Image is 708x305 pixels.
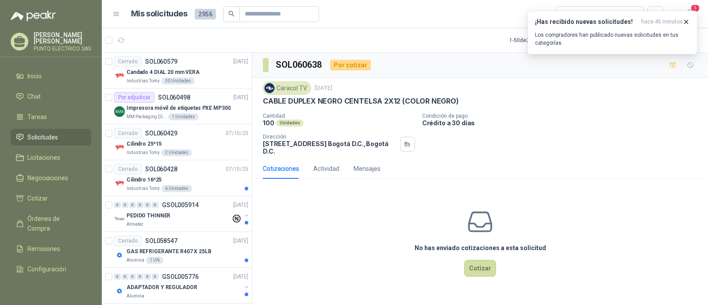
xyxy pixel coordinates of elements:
span: Chat [27,92,41,101]
p: 07/10/25 [226,129,248,138]
span: Licitaciones [27,153,60,162]
p: [DATE] [233,237,248,245]
a: Negociaciones [11,170,91,186]
div: Cerrado [114,236,142,246]
span: Tareas [27,112,47,122]
a: Cotizar [11,190,91,207]
a: Tareas [11,108,91,125]
p: Cilindro 16*25 [127,176,162,184]
a: Solicitudes [11,129,91,146]
a: CerradoSOL060579[DATE] Company LogoCandado 4 DIAL 20 mm VERAIndustrias Tomy30 Unidades [102,53,252,89]
div: Caracol TV [263,81,311,95]
a: 0 0 0 0 0 0 GSOL005776[DATE] Company LogoADAPTADOR Y REGULADORAlumina [114,271,250,300]
div: 1 - 50 de 2620 [509,33,567,47]
div: Todas [561,9,580,19]
a: Configuración [11,261,91,278]
img: Company Logo [114,214,125,224]
a: Chat [11,88,91,105]
h3: SOL060638 [276,58,323,72]
div: 0 [137,202,143,208]
img: Company Logo [114,142,125,153]
p: [DATE] [315,84,332,93]
span: Cotizar [27,193,48,203]
p: MM Packaging [GEOGRAPHIC_DATA] [127,113,166,120]
div: 0 [114,274,121,280]
div: 0 [129,202,136,208]
p: Industrias Tomy [127,77,160,85]
div: 0 [114,202,121,208]
div: 0 [144,274,151,280]
a: Remisiones [11,240,91,257]
div: 0 [144,202,151,208]
span: Órdenes de Compra [27,214,83,233]
p: GSOL005914 [162,202,199,208]
p: SOL060579 [145,58,177,65]
p: Impresora móvil de etiquetas PXE MP300 [127,104,231,112]
p: [DATE] [233,58,248,66]
p: CABLE DUPLEX NEGRO CENTELSA 2X12 (COLOR NEGRO) [263,97,459,106]
p: Cilindro 25*15 [127,140,162,148]
div: Mensajes [354,164,381,174]
p: Candado 4 DIAL 20 mm VERA [127,68,200,77]
a: Órdenes de Compra [11,210,91,237]
p: [STREET_ADDRESS] Bogotá D.C. , Bogotá D.C. [263,140,396,155]
div: 0 [137,274,143,280]
a: 0 0 0 0 0 0 GSOL005914[DATE] Company LogoPEDIDO THINNERAlmatec [114,200,250,228]
img: Company Logo [114,106,125,117]
a: Por adjudicarSOL060498[DATE] Company LogoImpresora móvil de etiquetas PXE MP300MM Packaging [GEOG... [102,89,252,124]
p: SOL060428 [145,166,177,172]
div: 0 [122,274,128,280]
div: 0 [152,274,158,280]
p: ADAPTADOR Y REGULADOR [127,283,197,292]
div: Cotizaciones [263,164,299,174]
div: Unidades [276,120,304,127]
img: Company Logo [114,70,125,81]
a: CerradoSOL06042807/10/25 Company LogoCilindro 16*25Industrias Tomy6 Unidades [102,160,252,196]
div: Cerrado [114,128,142,139]
p: [DATE] [233,273,248,281]
p: SOL060498 [158,94,190,100]
div: Por cotizar [330,60,371,70]
div: 0 [122,202,128,208]
a: Inicio [11,68,91,85]
img: Company Logo [265,83,274,93]
a: CerradoSOL06042907/10/25 Company LogoCilindro 25*15Industrias Tomy2 Unidades [102,124,252,160]
div: 0 [129,274,136,280]
h3: No has enviado cotizaciones a esta solicitud [415,243,546,253]
p: Condición de pago [422,113,704,119]
span: hace 45 minutos [641,18,683,26]
img: Company Logo [114,286,125,296]
p: Dirección [263,134,396,140]
div: 1 Unidades [168,113,199,120]
div: Actividad [313,164,339,174]
p: GAS REFRIGERANTE R407 X 25LB [127,247,212,256]
p: PUNTO ELECTRICO SAS [34,46,91,51]
span: 1 [690,4,700,12]
div: 2 Unidades [162,149,192,156]
p: SOL058547 [145,238,177,244]
div: 0 [152,202,158,208]
img: Company Logo [114,178,125,189]
span: Remisiones [27,244,60,254]
div: 1 UN [146,257,163,264]
img: Company Logo [114,250,125,260]
span: 2956 [195,9,216,19]
p: Alumina [127,257,144,264]
div: 6 Unidades [162,185,192,192]
p: 07/10/25 [226,165,248,174]
span: Negociaciones [27,173,68,183]
div: Cerrado [114,56,142,67]
p: Cantidad [263,113,415,119]
h1: Mis solicitudes [131,8,188,20]
a: Manuales y ayuda [11,281,91,298]
img: Logo peakr [11,11,56,21]
p: GSOL005776 [162,274,199,280]
span: Inicio [27,71,42,81]
p: SOL060429 [145,130,177,136]
span: Solicitudes [27,132,58,142]
button: ¡Has recibido nuevas solicitudes!hace 45 minutos Los compradores han publicado nuevas solicitudes... [527,11,697,54]
p: Industrias Tomy [127,185,160,192]
p: Almatec [127,221,143,228]
div: 30 Unidades [162,77,195,85]
h3: ¡Has recibido nuevas solicitudes! [535,18,638,26]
